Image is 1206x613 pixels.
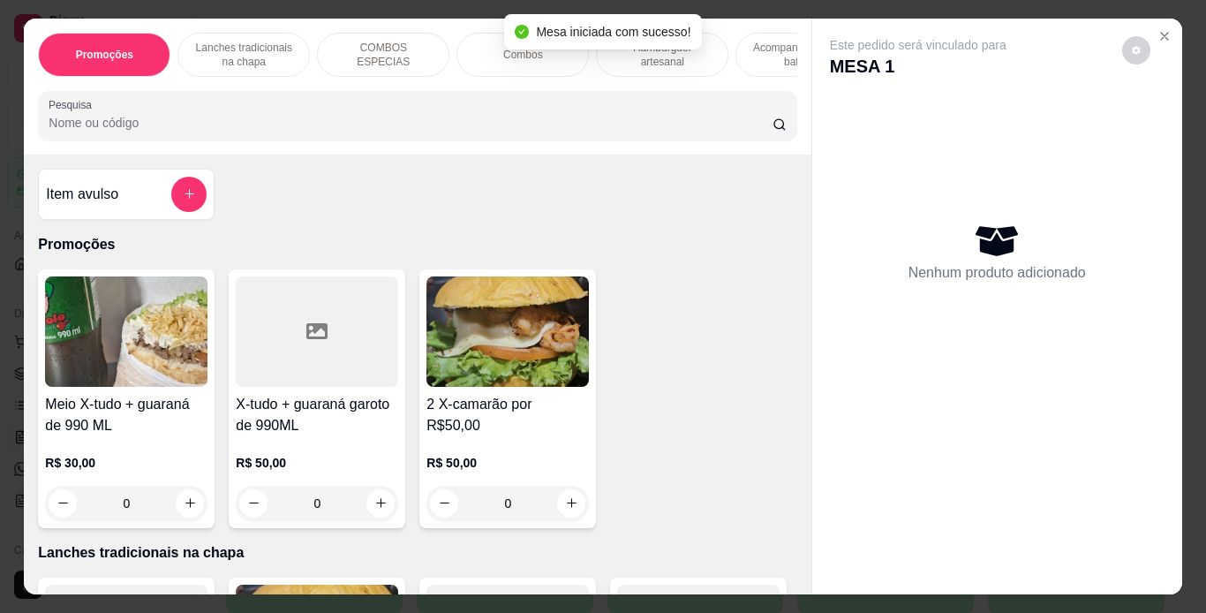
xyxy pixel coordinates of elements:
[236,394,398,436] h4: X-tudo + guaraná garoto de 990ML
[38,542,796,564] p: Lanches tradicionais na chapa
[45,394,207,436] h4: Meio X-tudo + guaraná de 990 ML
[366,489,395,518] button: increase-product-quantity
[236,454,398,472] p: R$ 50,00
[46,184,118,205] h4: Item avulso
[515,25,529,39] span: check-circle
[49,489,77,518] button: decrease-product-quantity
[503,48,543,62] p: Combos
[426,454,589,472] p: R$ 50,00
[332,41,434,69] p: COMBOS ESPECIAS
[176,489,204,518] button: increase-product-quantity
[750,41,853,69] p: Acompanhamentos ( batata )
[239,489,268,518] button: decrease-product-quantity
[49,97,98,112] label: Pesquisa
[171,177,207,212] button: add-separate-item
[1122,36,1150,64] button: decrease-product-quantity
[49,114,773,132] input: Pesquisa
[38,234,796,255] p: Promoções
[908,262,1086,284] p: Nenhum produto adicionado
[830,54,1006,79] p: MESA 1
[1150,22,1179,50] button: Close
[611,41,713,69] p: Hambúrguer artesanal
[536,25,690,39] span: Mesa iniciada com sucesso!
[45,454,207,472] p: R$ 30,00
[45,276,207,387] img: product-image
[192,41,295,69] p: Lanches tradicionais na chapa
[426,394,589,436] h4: 2 X-camarão por R$50,00
[76,48,133,62] p: Promoções
[426,276,589,387] img: product-image
[830,36,1006,54] p: Este pedido será vinculado para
